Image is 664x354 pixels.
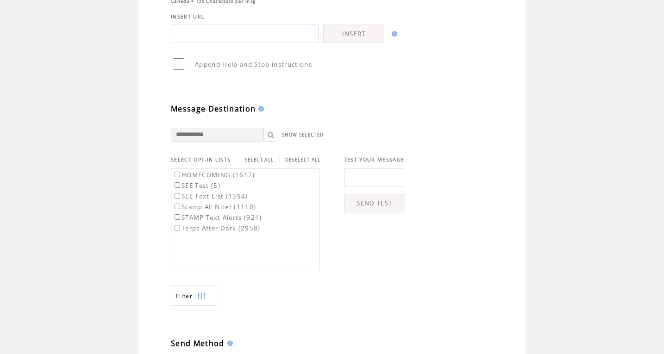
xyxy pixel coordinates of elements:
span: SELECT OPT-IN LISTS [171,156,231,163]
span: Show filters [176,292,193,300]
label: SEE Text List (1394) [173,192,248,200]
span: INSERT URL [171,13,205,20]
span: Append Help and Stop instructions [195,60,312,68]
a: Filter [171,285,217,306]
img: help.gif [389,31,397,37]
span: Send Method [171,338,225,348]
img: filters.png [197,286,206,306]
input: Stamp All Niter (1110) [175,204,180,209]
a: SEND TEST [344,194,405,212]
input: SEE Text List (1394) [175,193,180,199]
img: help.gif [225,341,233,346]
input: STAMP Text Alerts (921) [175,214,180,220]
a: INSERT [323,25,384,43]
a: SHOW SELECTED [282,132,324,138]
label: Terps After Dark (2958) [173,224,261,232]
label: HOMECOMING (1617) [173,171,255,179]
label: Stamp All Niter (1110) [173,203,256,211]
span: TEST YOUR MESSAGE [344,156,405,163]
input: HOMECOMING (1617) [175,172,180,177]
span: Message Destination [171,104,256,114]
label: SEE Test (5) [173,181,220,190]
span: | [277,155,281,164]
input: SEE Test (5) [175,182,180,188]
input: Terps After Dark (2958) [175,225,180,230]
a: DESELECT ALL [285,157,321,163]
a: SELECT ALL [245,157,274,163]
label: STAMP Text Alerts (921) [173,213,262,222]
img: help.gif [256,106,264,112]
